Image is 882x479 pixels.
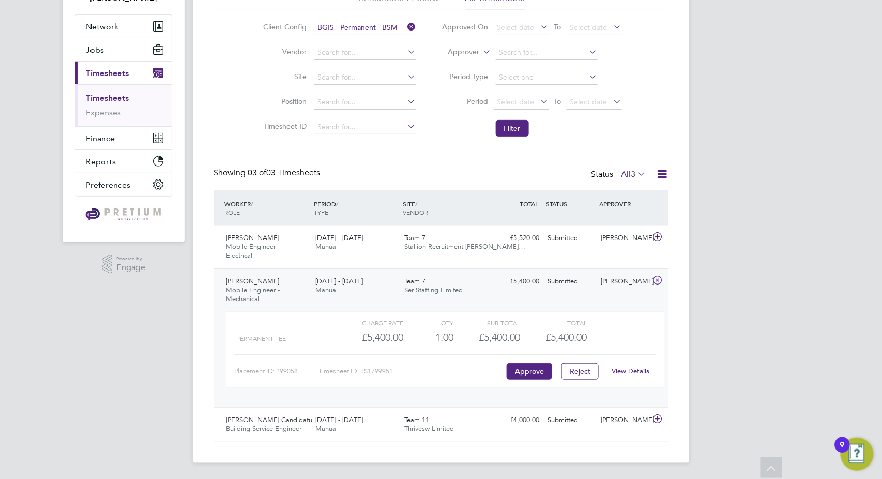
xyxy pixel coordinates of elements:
div: Charge rate [337,317,403,329]
div: APPROVER [597,194,651,213]
label: Approved On [442,22,489,32]
div: SITE [401,194,490,221]
span: Permanent Fee [236,335,286,342]
button: Open Resource Center, 9 new notifications [841,438,874,471]
span: TYPE [314,208,328,216]
button: Jobs [75,38,172,61]
label: Site [261,72,307,81]
span: Thrivesw Limited [405,424,454,433]
div: Timesheet ID: TS1799951 [318,363,504,380]
span: Manual [315,286,338,294]
div: QTY [403,317,453,329]
div: £5,400.00 [453,329,520,346]
span: Select date [570,23,607,32]
span: Finance [86,133,115,143]
a: Expenses [86,108,121,117]
span: VENDOR [403,208,429,216]
span: Reports [86,157,116,167]
input: Search for... [314,120,416,134]
span: [PERSON_NAME] [226,233,279,242]
div: £5,400.00 [490,273,543,290]
div: £5,520.00 [490,230,543,247]
span: Network [86,22,118,32]
span: TOTAL [520,200,538,208]
div: Timesheets [75,84,172,126]
label: Timesheet ID [261,122,307,131]
div: [PERSON_NAME] [597,412,651,429]
span: [PERSON_NAME] [226,277,279,286]
div: Placement ID: 299058 [234,363,318,380]
span: ROLE [224,208,240,216]
input: Search for... [314,21,416,35]
div: £5,400.00 [337,329,403,346]
span: Mobile Engineer - Electrical [226,242,280,260]
div: STATUS [543,194,597,213]
span: Select date [497,97,535,107]
input: Select one [496,70,598,85]
label: Approver [433,47,480,57]
button: Filter [496,120,529,137]
span: To [551,20,565,34]
span: Select date [570,97,607,107]
span: Mobile Engineer - Mechanical [226,286,280,303]
label: Period [442,97,489,106]
div: £4,000.00 [490,412,543,429]
span: To [551,95,565,108]
div: Status [591,168,648,182]
div: Submitted [543,230,597,247]
label: Vendor [261,47,307,56]
button: Finance [75,127,172,149]
span: [DATE] - [DATE] [315,233,363,242]
a: View Details [612,367,650,376]
span: Timesheets [86,68,129,78]
span: / [336,200,338,208]
div: [PERSON_NAME] [597,230,651,247]
a: Timesheets [86,93,129,103]
input: Search for... [314,46,416,60]
span: [DATE] - [DATE] [315,415,363,424]
button: Timesheets [75,62,172,84]
span: Team 11 [405,415,430,424]
span: Powered by [116,255,145,263]
input: Search for... [496,46,598,60]
div: 1.00 [403,329,453,346]
div: Total [520,317,587,329]
span: 03 Timesheets [248,168,320,178]
div: Submitted [543,273,597,290]
button: Preferences [75,173,172,196]
input: Search for... [314,70,416,85]
span: / [416,200,418,208]
button: Reject [561,363,599,380]
span: Manual [315,242,338,251]
img: pretium-logo-retina.png [83,207,164,223]
a: Powered byEngage [102,255,146,274]
span: Select date [497,23,535,32]
span: 3 [631,169,635,179]
span: £5,400.00 [546,331,587,343]
button: Network [75,15,172,38]
div: Sub Total [453,317,520,329]
button: Approve [507,363,552,380]
span: Preferences [86,180,130,190]
div: 9 [840,445,845,458]
span: Manual [315,424,338,433]
a: Go to home page [75,207,172,223]
div: [PERSON_NAME] [597,273,651,290]
div: WORKER [222,194,311,221]
span: 03 of [248,168,266,178]
input: Search for... [314,95,416,110]
span: Stallion Recruitment [PERSON_NAME]… [405,242,526,251]
span: [DATE] - [DATE] [315,277,363,286]
span: Building Service Engineer [226,424,301,433]
span: Engage [116,263,145,272]
span: Jobs [86,45,104,55]
label: Position [261,97,307,106]
label: Client Config [261,22,307,32]
span: Team 7 [405,233,426,242]
span: / [251,200,253,208]
label: All [621,169,646,179]
button: Reports [75,150,172,173]
div: Showing [214,168,322,178]
div: PERIOD [311,194,401,221]
span: Ser Staffing Limited [405,286,463,294]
